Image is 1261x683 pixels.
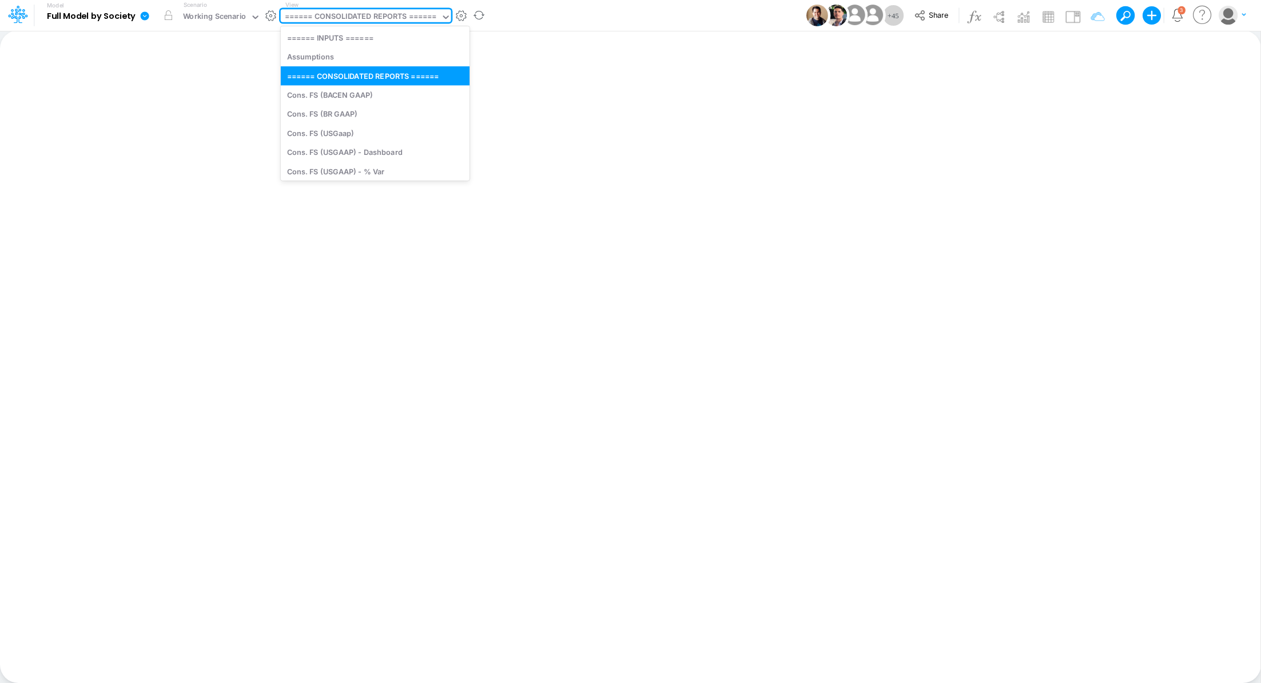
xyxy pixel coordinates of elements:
div: Cons. FS (USGAAP) - Dashboard [281,143,470,162]
div: Cons. FS (USGaap) [281,123,470,142]
b: Full Model by Society [47,11,136,22]
img: User Image Icon [806,5,828,26]
img: User Image Icon [860,2,885,28]
img: User Image Icon [842,2,868,28]
button: Share [909,7,956,25]
div: ====== CONSOLIDATED REPORTS ====== [281,66,470,85]
span: Share [929,10,948,19]
div: Assumptions [281,47,470,66]
div: Cons. FS (BR GAAP) [281,105,470,123]
div: 3 unread items [1180,7,1183,13]
span: + 45 [888,12,899,19]
div: ====== CONSOLIDATED REPORTS ====== [285,11,437,24]
div: Cons. FS (BACEN GAAP) [281,85,470,104]
img: User Image Icon [825,5,847,26]
label: View [285,1,299,9]
div: Cons. FS (USGAAP) - % Var [281,162,470,181]
div: ====== INPUTS ====== [281,28,470,47]
div: Working Scenario [183,11,246,24]
a: Notifications [1171,9,1184,22]
label: Model [47,2,64,9]
label: Scenario [184,1,207,9]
